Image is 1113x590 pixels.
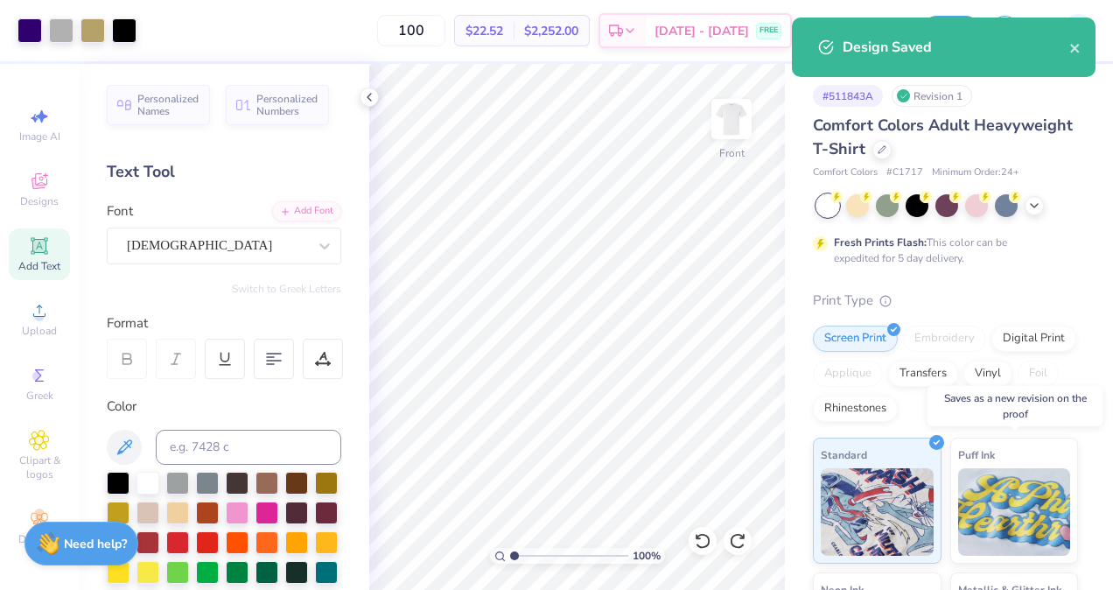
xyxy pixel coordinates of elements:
img: Standard [821,468,934,556]
span: Image AI [19,130,60,144]
div: Add Font [272,201,341,221]
button: Switch to Greek Letters [232,282,341,296]
span: Personalized Numbers [256,93,318,117]
span: FREE [759,25,778,37]
div: Format [107,313,343,334]
span: Upload [22,324,57,338]
div: Color [107,397,341,417]
div: Saves as a new revision on the proof [927,386,1102,426]
span: Greek [26,389,53,403]
span: Clipart & logos [9,453,70,481]
button: close [1069,37,1081,58]
div: Text Tool [107,160,341,184]
label: Font [107,201,133,221]
span: Personalized Names [137,93,199,117]
span: $22.52 [465,22,503,40]
span: Add Text [18,259,60,273]
strong: Need help? [64,536,127,552]
img: Puff Ink [958,468,1071,556]
span: Designs [20,194,59,208]
input: – – [377,15,445,46]
span: [DATE] - [DATE] [654,22,749,40]
input: Untitled Design [827,13,913,48]
span: 100 % [633,548,661,564]
input: e.g. 7428 c [156,430,341,465]
div: Design Saved [843,37,1069,58]
span: Decorate [18,532,60,546]
span: $2,252.00 [524,22,578,40]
